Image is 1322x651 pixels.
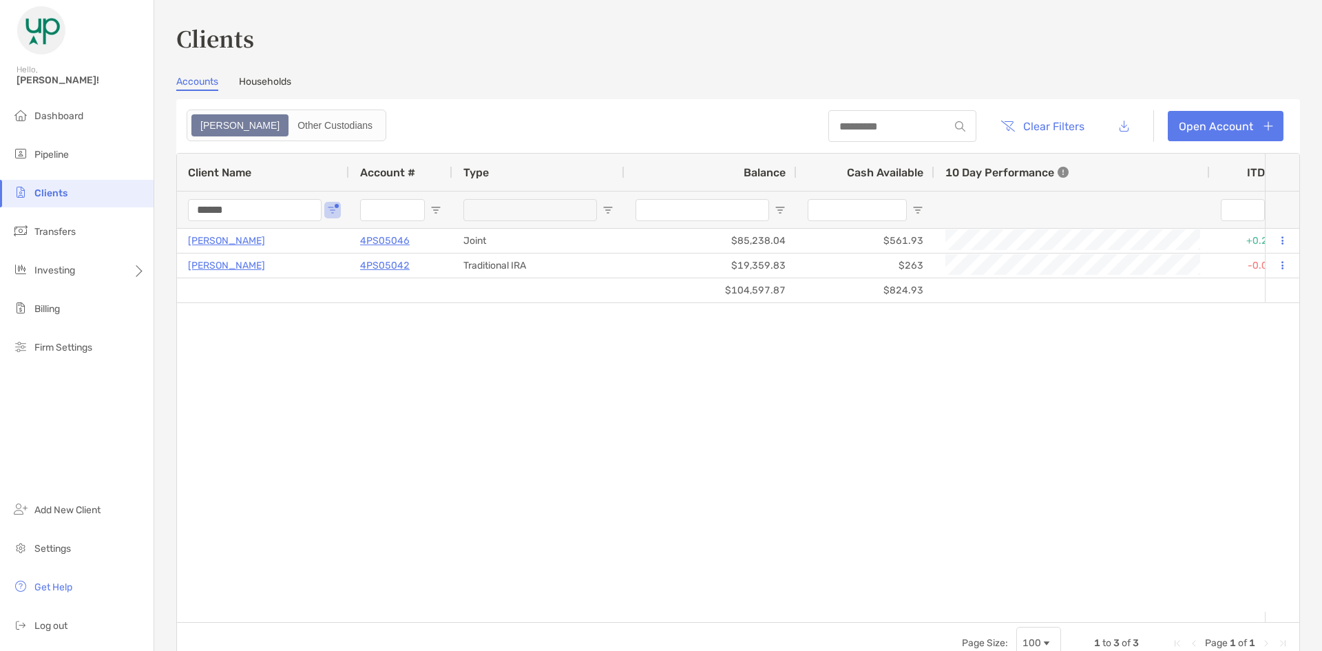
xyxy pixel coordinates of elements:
[912,205,923,216] button: Open Filter Menu
[12,145,29,162] img: pipeline icon
[808,199,907,221] input: Cash Available Filter Input
[290,116,380,135] div: Other Custodians
[12,539,29,556] img: settings icon
[1249,637,1255,649] span: 1
[34,543,71,555] span: Settings
[34,342,92,353] span: Firm Settings
[34,265,75,276] span: Investing
[797,278,934,302] div: $824.93
[602,205,613,216] button: Open Filter Menu
[360,166,415,179] span: Account #
[1230,637,1236,649] span: 1
[962,637,1008,649] div: Page Size:
[1022,637,1041,649] div: 100
[360,257,410,274] a: 4PS05042
[34,581,72,593] span: Get Help
[1221,199,1265,221] input: ITD Filter Input
[990,111,1095,141] button: Clear Filters
[744,166,786,179] span: Balance
[12,107,29,123] img: dashboard icon
[1210,229,1292,253] div: +0.28%
[1277,638,1288,649] div: Last Page
[955,121,965,132] img: input icon
[1133,637,1139,649] span: 3
[625,254,797,278] div: $19,359.83
[1210,254,1292,278] div: -0.01%
[625,229,797,253] div: $85,238.04
[360,199,425,221] input: Account # Filter Input
[12,261,29,278] img: investing icon
[188,199,322,221] input: Client Name Filter Input
[1247,166,1281,179] div: ITD
[430,205,441,216] button: Open Filter Menu
[797,229,934,253] div: $561.93
[12,578,29,595] img: get-help icon
[1168,111,1283,141] a: Open Account
[625,278,797,302] div: $104,597.87
[188,166,251,179] span: Client Name
[1238,637,1247,649] span: of
[1122,637,1131,649] span: of
[797,254,934,278] div: $263
[847,166,923,179] span: Cash Available
[360,232,410,249] a: 4PS05046
[1113,637,1120,649] span: 3
[327,205,338,216] button: Open Filter Menu
[34,149,69,161] span: Pipeline
[1205,637,1228,649] span: Page
[193,116,287,135] div: Zoe
[12,184,29,200] img: clients icon
[1172,638,1183,649] div: First Page
[452,229,625,253] div: Joint
[34,187,67,199] span: Clients
[12,300,29,316] img: billing icon
[12,338,29,355] img: firm-settings icon
[34,504,101,516] span: Add New Client
[187,110,386,141] div: segmented control
[188,232,265,249] a: [PERSON_NAME]
[1261,638,1272,649] div: Next Page
[775,205,786,216] button: Open Filter Menu
[34,110,83,122] span: Dashboard
[188,257,265,274] a: [PERSON_NAME]
[176,22,1300,54] h3: Clients
[463,166,489,179] span: Type
[239,76,291,91] a: Households
[34,303,60,315] span: Billing
[12,501,29,517] img: add_new_client icon
[12,223,29,239] img: transfers icon
[945,154,1069,191] div: 10 Day Performance
[1102,637,1111,649] span: to
[17,74,145,86] span: [PERSON_NAME]!
[12,617,29,633] img: logout icon
[452,254,625,278] div: Traditional IRA
[636,199,769,221] input: Balance Filter Input
[1188,638,1199,649] div: Previous Page
[17,6,66,55] img: Zoe Logo
[1094,637,1100,649] span: 1
[34,226,76,238] span: Transfers
[176,76,218,91] a: Accounts
[34,620,67,632] span: Log out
